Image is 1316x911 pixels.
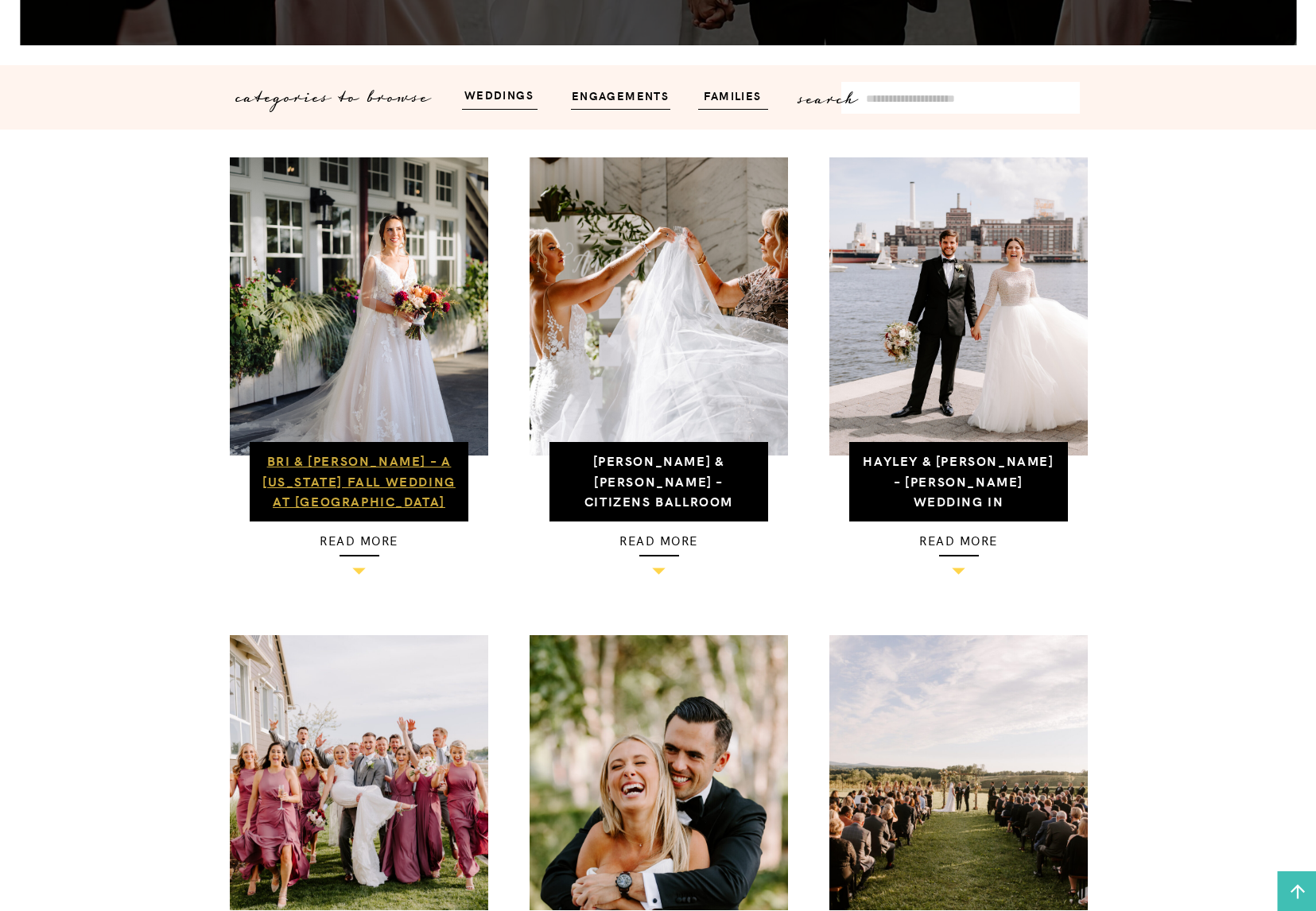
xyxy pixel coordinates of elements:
[550,529,768,551] a: read more
[452,85,547,103] a: weddings
[566,86,675,104] a: engagements
[262,452,456,510] a: Bri & [PERSON_NAME] – A [US_STATE] Fall Wedding at [GEOGRAPHIC_DATA]
[850,529,1068,551] a: read more
[863,452,1054,550] a: Hayley & [PERSON_NAME] – [PERSON_NAME] Wedding in [GEOGRAPHIC_DATA], [GEOGRAPHIC_DATA]
[237,82,441,101] p: categories to browse
[694,86,772,104] a: families
[562,452,755,550] a: [PERSON_NAME] & [PERSON_NAME] – Citizens Ballroom Wedding [PERSON_NAME] MD
[250,529,468,551] a: read more
[799,83,875,103] p: search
